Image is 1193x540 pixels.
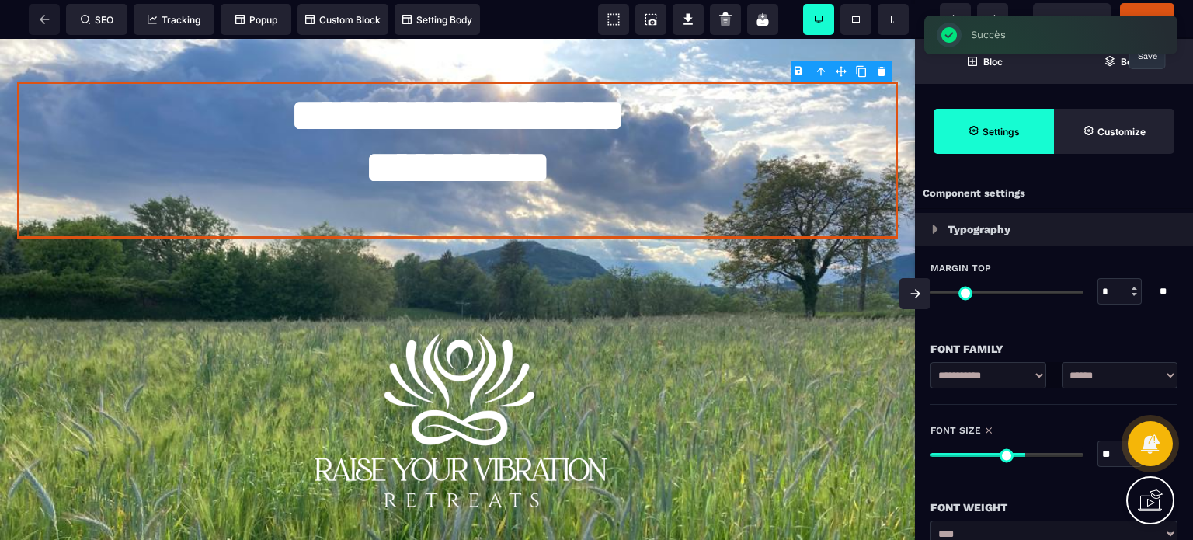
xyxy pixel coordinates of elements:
[81,14,113,26] span: SEO
[930,424,981,437] span: Font Size
[983,126,1020,138] strong: Settings
[305,14,381,26] span: Custom Block
[635,4,666,35] span: Screenshot
[983,56,1003,68] strong: Bloc
[148,14,200,26] span: Tracking
[1033,3,1111,34] span: Preview
[1043,13,1101,25] span: Previsualiser
[1121,56,1143,68] strong: Body
[235,14,277,26] span: Popup
[934,109,1054,154] span: Settings
[1097,126,1146,138] strong: Customize
[932,225,938,234] img: loading
[915,179,1193,209] div: Component settings
[948,220,1010,239] p: Typography
[1054,109,1174,154] span: Open Style Manager
[1054,39,1193,84] span: Open Layer Manager
[930,340,1177,358] div: Font Family
[915,39,1054,84] span: Open Blocks
[930,262,991,274] span: Margin Top
[930,498,1177,517] div: Font Weight
[598,4,629,35] span: View components
[1132,13,1163,25] span: Publier
[402,14,472,26] span: Setting Body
